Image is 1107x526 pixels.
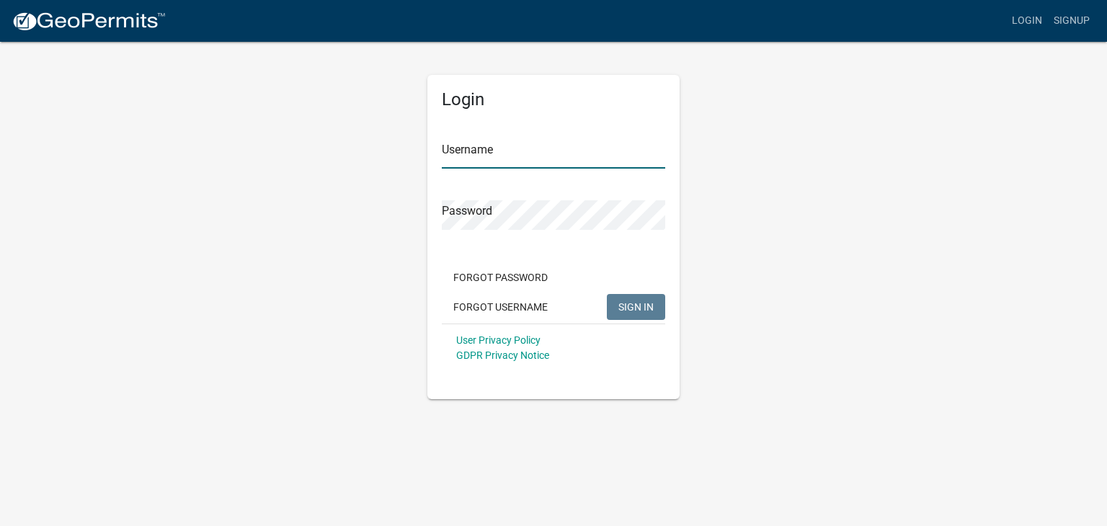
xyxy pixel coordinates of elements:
[456,334,541,346] a: User Privacy Policy
[1006,7,1048,35] a: Login
[456,349,549,361] a: GDPR Privacy Notice
[442,264,559,290] button: Forgot Password
[442,89,665,110] h5: Login
[1048,7,1095,35] a: Signup
[442,294,559,320] button: Forgot Username
[618,300,654,312] span: SIGN IN
[607,294,665,320] button: SIGN IN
